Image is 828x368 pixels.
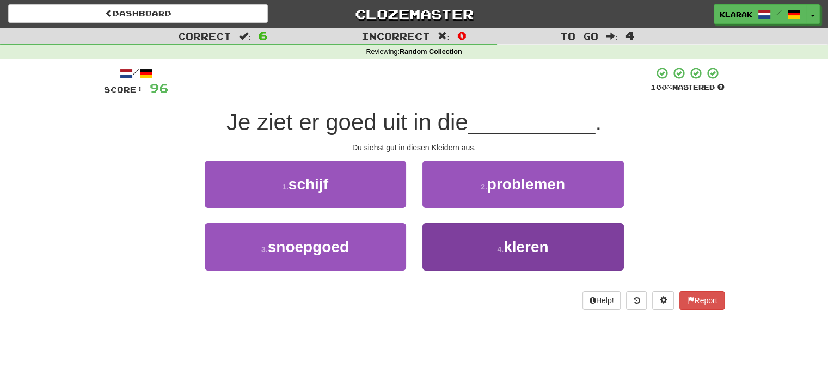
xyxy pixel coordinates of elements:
[481,182,487,191] small: 2 .
[679,291,724,310] button: Report
[268,238,349,255] span: snoepgoed
[626,291,647,310] button: Round history (alt+y)
[776,9,782,16] span: /
[438,32,450,41] span: :
[178,30,231,41] span: Correct
[104,85,143,94] span: Score:
[457,29,467,42] span: 0
[651,83,672,91] span: 100 %
[239,32,251,41] span: :
[226,109,468,135] span: Je ziet er goed uit in die
[468,109,596,135] span: __________
[560,30,598,41] span: To go
[497,245,504,254] small: 4 .
[205,161,406,208] button: 1.schijf
[595,109,602,135] span: .
[720,9,752,19] span: KLARAK
[714,4,806,24] a: KLARAK /
[400,48,462,56] strong: Random Collection
[606,32,618,41] span: :
[422,223,624,271] button: 4.kleren
[282,182,289,191] small: 1 .
[8,4,268,23] a: Dashboard
[205,223,406,271] button: 3.snoepgoed
[651,83,725,93] div: Mastered
[289,176,328,193] span: schijf
[487,176,565,193] span: problemen
[104,66,168,80] div: /
[284,4,544,23] a: Clozemaster
[259,29,268,42] span: 6
[361,30,430,41] span: Incorrect
[625,29,635,42] span: 4
[422,161,624,208] button: 2.problemen
[582,291,621,310] button: Help!
[104,142,725,153] div: Du siehst gut in diesen Kleidern aus.
[150,81,168,95] span: 96
[261,245,268,254] small: 3 .
[504,238,549,255] span: kleren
